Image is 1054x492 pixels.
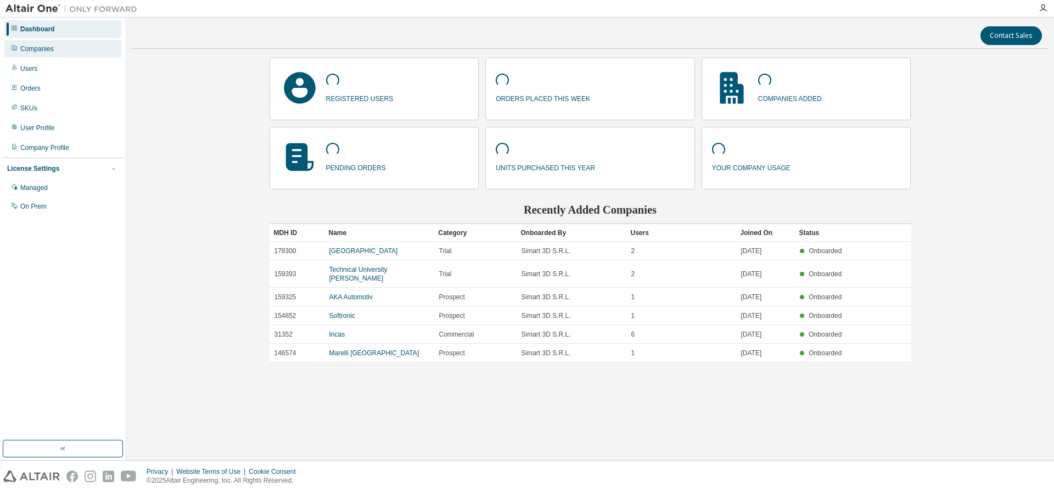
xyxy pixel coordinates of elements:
span: 159393 [274,270,296,278]
div: License Settings [7,164,59,173]
span: [DATE] [741,349,762,357]
div: SKUs [20,104,37,113]
span: Onboarded [809,312,842,320]
a: Technical University [PERSON_NAME] [329,266,388,282]
div: Status [799,224,845,242]
p: registered users [326,91,394,104]
img: facebook.svg [66,471,78,482]
div: Orders [20,84,41,93]
span: 31352 [274,330,293,339]
p: orders placed this week [496,91,590,104]
a: Marelli [GEOGRAPHIC_DATA] [329,349,419,357]
span: Onboarded [809,293,842,301]
span: 154852 [274,311,296,320]
div: User Profile [20,124,55,132]
span: [DATE] [741,293,762,301]
span: Onboarded [809,331,842,338]
img: altair_logo.svg [3,471,60,482]
div: Category [439,224,512,242]
span: 2 [631,270,635,278]
h2: Recently Added Companies [270,203,911,217]
div: Cookie Consent [249,467,302,476]
div: Managed [20,183,48,192]
span: Simart 3D S.R.L. [522,349,571,357]
span: Onboarded [809,349,842,357]
a: Softronic [329,312,355,320]
div: Joined On [741,224,790,242]
img: linkedin.svg [103,471,114,482]
span: Simart 3D S.R.L. [522,293,571,301]
span: Trial [439,270,452,278]
span: Commercial [439,330,474,339]
span: 2 [631,247,635,255]
p: © 2025 Altair Engineering, Inc. All Rights Reserved. [147,476,302,485]
span: Prospect [439,293,465,301]
span: Simart 3D S.R.L. [522,270,571,278]
div: Users [631,224,732,242]
img: Altair One [5,3,143,14]
span: Onboarded [809,247,842,255]
div: Company Profile [20,143,69,152]
div: Companies [20,44,54,53]
a: [GEOGRAPHIC_DATA] [329,247,398,255]
p: pending orders [326,160,386,173]
div: Onboarded By [521,224,622,242]
span: Prospect [439,349,465,357]
a: Incas [329,331,345,338]
span: Simart 3D S.R.L. [522,311,571,320]
div: Name [329,224,430,242]
span: [DATE] [741,330,762,339]
span: 159325 [274,293,296,301]
span: Onboarded [809,270,842,278]
img: instagram.svg [85,471,96,482]
p: companies added [758,91,822,104]
span: 178300 [274,247,296,255]
span: Trial [439,247,452,255]
span: 6 [631,330,635,339]
img: youtube.svg [121,471,137,482]
div: Dashboard [20,25,55,33]
span: Simart 3D S.R.L. [522,330,571,339]
p: your company usage [712,160,790,173]
span: 1 [631,311,635,320]
button: Contact Sales [980,26,1042,45]
span: 146574 [274,349,296,357]
span: 1 [631,349,635,357]
span: 1 [631,293,635,301]
span: [DATE] [741,247,762,255]
div: Website Terms of Use [176,467,249,476]
a: AKA Automotiv [329,293,373,301]
div: On Prem [20,202,47,211]
div: Privacy [147,467,176,476]
span: Prospect [439,311,465,320]
span: [DATE] [741,311,762,320]
span: Simart 3D S.R.L. [522,247,571,255]
div: Users [20,64,37,73]
span: [DATE] [741,270,762,278]
p: units purchased this year [496,160,595,173]
div: MDH ID [274,224,320,242]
